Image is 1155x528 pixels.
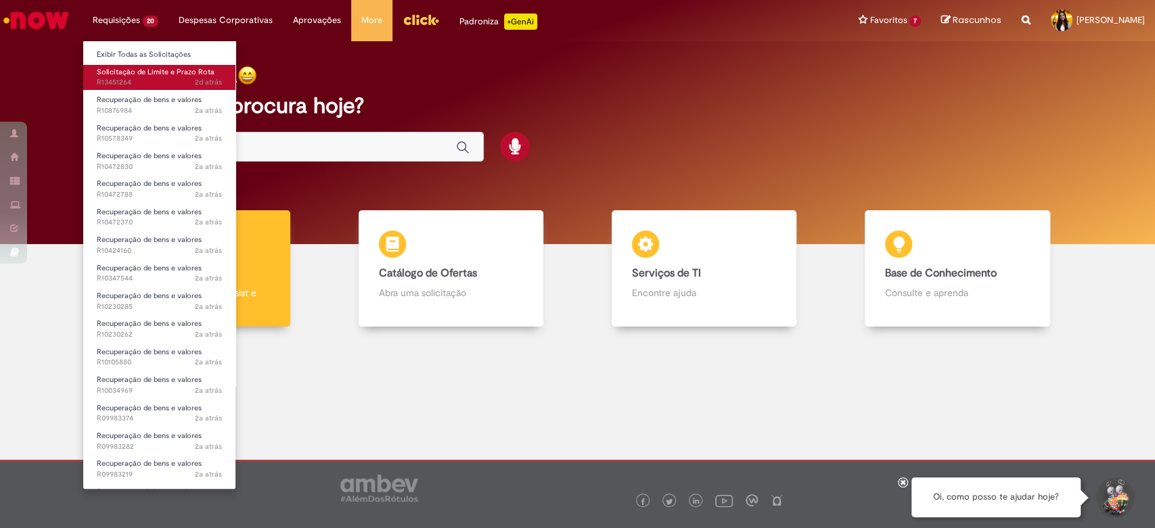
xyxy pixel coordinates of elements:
time: 25/09/2023 11:17:34 [195,162,222,172]
a: Aberto R13451264 : Solicitação de Limite e Prazo Rota [83,65,235,90]
span: Solicitação de Limite e Prazo Rota [97,67,214,77]
span: R09983374 [97,413,222,424]
span: Aprovações [293,14,341,27]
span: R10230285 [97,302,222,312]
span: Recuperação de bens e valores [97,431,202,441]
span: R10472830 [97,162,222,172]
span: R10034969 [97,385,222,396]
span: R13451264 [97,77,222,88]
h2: O que você procura hoje? [109,94,1046,118]
a: Aberto R10230262 : Recuperação de bens e valores [83,316,235,341]
span: R10472370 [97,217,222,228]
b: Catálogo de Ofertas [379,266,477,280]
button: Iniciar Conversa de Suporte [1094,477,1135,518]
a: Aberto R09983374 : Recuperação de bens e valores [83,401,235,426]
a: Aberto R10472830 : Recuperação de bens e valores [83,149,235,174]
span: 20 [143,16,158,27]
span: 2a atrás [195,357,222,367]
img: logo_footer_naosei.png [771,494,783,506]
div: Oi, como posso te ajudar hoje? [911,477,1081,517]
a: Rascunhos [941,14,1001,27]
b: Serviços de TI [632,266,701,280]
span: Recuperação de bens e valores [97,487,202,497]
time: 28/07/2023 16:58:16 [195,302,222,312]
span: R09983282 [97,441,222,452]
span: Recuperação de bens e valores [97,458,202,469]
span: 2a atrás [195,273,222,283]
p: Abra uma solicitação [379,286,523,299]
span: 2a atrás [195,469,222,479]
img: logo_footer_youtube.png [715,491,733,509]
a: Aberto R10424160 : Recuperação de bens e valores [83,233,235,258]
a: Base de Conhecimento Consulte e aprenda [831,210,1084,327]
span: Recuperação de bens e valores [97,123,202,133]
span: Recuperação de bens e valores [97,207,202,217]
a: Aberto R09983219 : Recuperação de bens e valores [83,456,235,481]
span: 2a atrás [195,133,222,143]
span: 2a atrás [195,413,222,423]
a: Aberto R10876984 : Recuperação de bens e valores [83,93,235,118]
span: Recuperação de bens e valores [97,318,202,329]
a: Aberto R09983108 : Recuperação de bens e valores [83,485,235,510]
a: Catálogo de Ofertas Abra uma solicitação [324,210,577,327]
span: Recuperação de bens e valores [97,403,202,413]
a: Serviços de TI Encontre ajuda [578,210,831,327]
span: 2a atrás [195,162,222,172]
a: Tirar dúvidas Tirar dúvidas com Lupi Assist e Gen Ai [71,210,324,327]
span: 2a atrás [195,385,222,395]
a: Aberto R10578349 : Recuperação de bens e valores [83,121,235,146]
span: Favoritos [869,14,907,27]
img: happy-face.png [237,66,257,85]
time: 12/06/2023 10:35:45 [195,385,222,395]
b: Base de Conhecimento [885,266,997,280]
span: 2a atrás [195,302,222,312]
time: 31/05/2023 11:47:56 [195,469,222,479]
div: Padroniza [459,14,537,30]
span: Recuperação de bens e valores [97,375,202,385]
time: 25/09/2023 10:37:47 [195,217,222,227]
span: Recuperação de bens e valores [97,151,202,161]
a: Aberto R10472788 : Recuperação de bens e valores [83,176,235,201]
img: click_logo_yellow_360x200.png [403,9,439,30]
span: 2d atrás [195,77,222,87]
span: Recuperação de bens e valores [97,178,202,189]
span: R10472788 [97,189,222,200]
p: Encontre ajuda [632,286,776,299]
time: 25/08/2023 16:42:28 [195,273,222,283]
span: R09983219 [97,469,222,480]
a: Aberto R10105880 : Recuperação de bens e valores [83,345,235,370]
time: 28/07/2023 16:53:41 [195,329,222,339]
span: Rascunhos [953,14,1001,26]
a: Aberto R10472370 : Recuperação de bens e valores [83,205,235,230]
img: logo_footer_workplace.png [746,494,758,506]
span: R10876984 [97,105,222,116]
span: R10230262 [97,329,222,340]
time: 19/12/2023 15:00:57 [195,105,222,116]
time: 27/08/2025 10:00:34 [195,77,222,87]
span: 2a atrás [195,245,222,256]
img: logo_footer_linkedin.png [693,498,700,506]
span: R10347544 [97,273,222,284]
span: 2a atrás [195,329,222,339]
time: 31/05/2023 12:04:17 [195,413,222,423]
a: Aberto R09983282 : Recuperação de bens e valores [83,429,235,454]
span: 7 [909,16,921,27]
span: 2a atrás [195,105,222,116]
time: 29/06/2023 11:58:25 [195,357,222,367]
span: [PERSON_NAME] [1077,14,1145,26]
time: 12/09/2023 17:36:11 [195,245,222,256]
time: 17/10/2023 13:25:25 [195,133,222,143]
span: More [361,14,382,27]
a: Aberto R10230285 : Recuperação de bens e valores [83,289,235,314]
ul: Requisições [83,41,236,489]
a: Aberto R10347544 : Recuperação de bens e valores [83,261,235,286]
span: R10578349 [97,133,222,144]
img: logo_footer_facebook.png [639,498,646,505]
span: 2a atrás [195,217,222,227]
time: 25/09/2023 11:12:21 [195,189,222,199]
p: +GenAi [504,14,537,30]
span: Recuperação de bens e valores [97,347,202,357]
span: 2a atrás [195,441,222,452]
time: 31/05/2023 11:54:57 [195,441,222,452]
a: Aberto R10034969 : Recuperação de bens e valores [83,373,235,398]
